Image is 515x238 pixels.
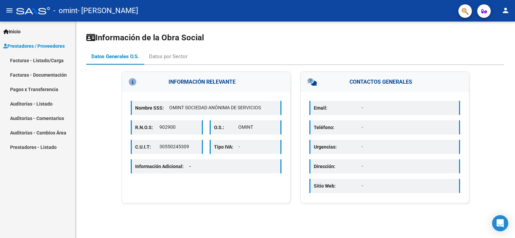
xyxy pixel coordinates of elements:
p: 902900 [159,124,198,131]
p: - [362,143,456,150]
p: OMINT SOCIEDAD ANÓNIMA DE SERVICIOS [169,104,277,111]
span: - [PERSON_NAME] [78,3,138,18]
p: OMINT [238,124,277,131]
span: Prestadores / Proveedores [3,42,65,50]
p: R.N.O.S: [135,124,159,131]
p: Urgencias: [314,143,362,151]
span: - omint [53,3,78,18]
p: Sitio Web: [314,182,362,190]
p: - [239,143,277,150]
div: Open Intercom Messenger [492,215,508,231]
mat-icon: menu [5,6,13,14]
div: Datos por Sector [149,53,187,60]
h1: Información de la Obra Social [86,32,504,43]
p: - [362,163,456,170]
div: Datos Generales O.S. [91,53,139,60]
span: Inicio [3,28,21,35]
p: Nombre SSS: [135,104,169,112]
p: - [362,104,456,111]
span: - [189,164,191,169]
p: Información Adicional: [135,163,196,170]
mat-icon: person [502,6,510,14]
p: O.S.: [214,124,238,131]
h3: INFORMACIÓN RELEVANTE [122,72,290,92]
p: - [362,182,456,189]
p: C.U.I.T: [135,143,159,151]
p: Teléfono: [314,124,362,131]
p: 30550245309 [159,143,198,150]
h3: CONTACTOS GENERALES [301,72,469,92]
p: Email: [314,104,362,112]
p: Dirección: [314,163,362,170]
p: Tipo IVA: [214,143,239,151]
p: - [362,124,456,131]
